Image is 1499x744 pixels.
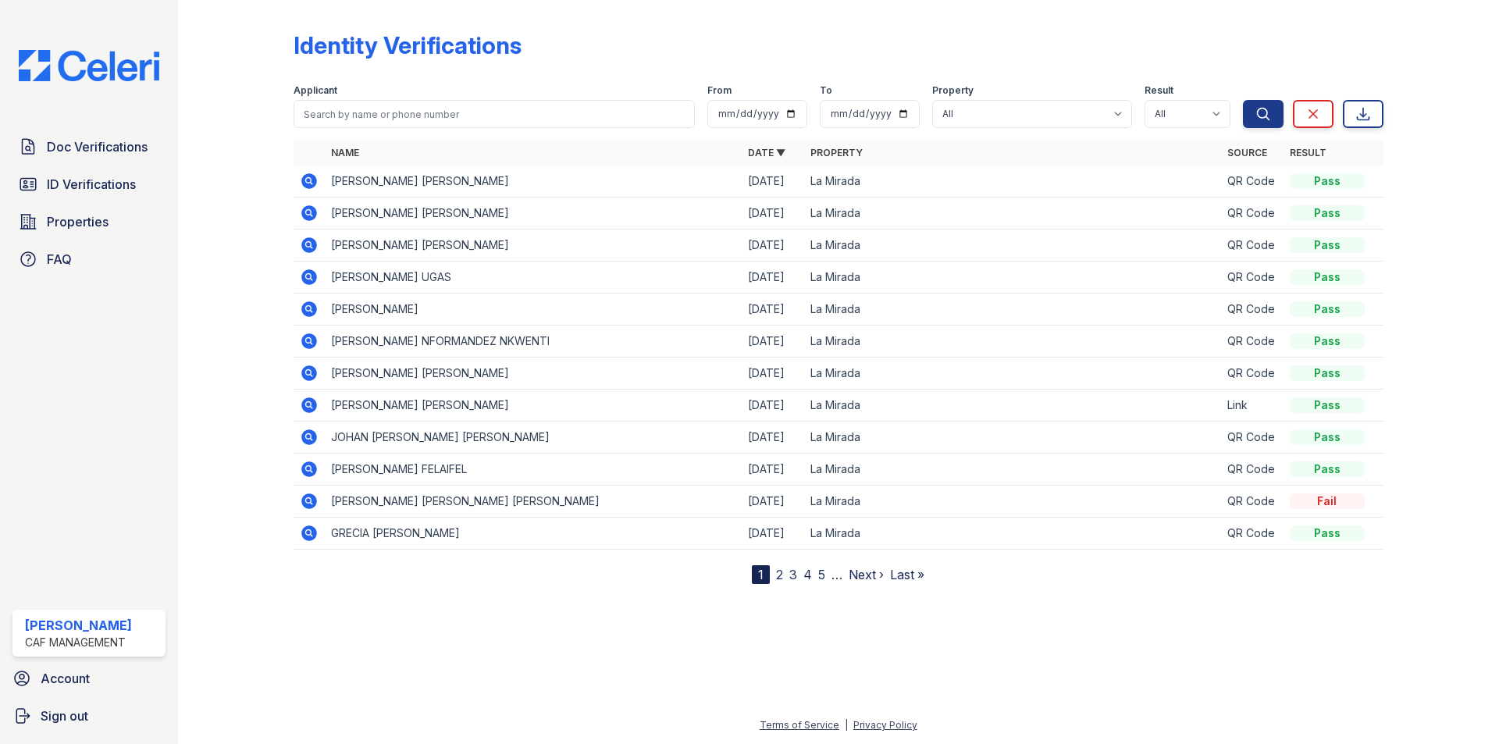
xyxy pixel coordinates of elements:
[1145,84,1173,97] label: Result
[1290,301,1365,317] div: Pass
[6,663,172,694] a: Account
[12,244,166,275] a: FAQ
[1221,454,1284,486] td: QR Code
[742,454,804,486] td: [DATE]
[25,635,132,650] div: CAF Management
[742,358,804,390] td: [DATE]
[1221,230,1284,262] td: QR Code
[294,100,695,128] input: Search by name or phone number
[804,390,1221,422] td: La Mirada
[1290,365,1365,381] div: Pass
[742,262,804,294] td: [DATE]
[47,137,148,156] span: Doc Verifications
[742,390,804,422] td: [DATE]
[804,422,1221,454] td: La Mirada
[325,230,742,262] td: [PERSON_NAME] [PERSON_NAME]
[1221,294,1284,326] td: QR Code
[6,50,172,81] img: CE_Logo_Blue-a8612792a0a2168367f1c8372b55b34899dd931a85d93a1a3d3e32e68fde9ad4.png
[742,198,804,230] td: [DATE]
[804,486,1221,518] td: La Mirada
[804,262,1221,294] td: La Mirada
[820,84,832,97] label: To
[325,326,742,358] td: [PERSON_NAME] NFORMANDEZ NKWENTI
[810,147,863,158] a: Property
[742,518,804,550] td: [DATE]
[12,131,166,162] a: Doc Verifications
[331,147,359,158] a: Name
[47,175,136,194] span: ID Verifications
[1221,166,1284,198] td: QR Code
[707,84,732,97] label: From
[1290,173,1365,189] div: Pass
[1221,486,1284,518] td: QR Code
[325,262,742,294] td: [PERSON_NAME] UGAS
[12,169,166,200] a: ID Verifications
[1221,262,1284,294] td: QR Code
[776,567,783,582] a: 2
[804,166,1221,198] td: La Mirada
[1221,358,1284,390] td: QR Code
[47,250,72,269] span: FAQ
[803,567,812,582] a: 4
[1290,525,1365,541] div: Pass
[849,567,884,582] a: Next ›
[1221,390,1284,422] td: Link
[831,565,842,584] span: …
[1290,147,1326,158] a: Result
[742,166,804,198] td: [DATE]
[789,567,797,582] a: 3
[748,147,785,158] a: Date ▼
[1290,269,1365,285] div: Pass
[742,326,804,358] td: [DATE]
[742,230,804,262] td: [DATE]
[1227,147,1267,158] a: Source
[294,84,337,97] label: Applicant
[845,719,848,731] div: |
[41,669,90,688] span: Account
[25,616,132,635] div: [PERSON_NAME]
[325,294,742,326] td: [PERSON_NAME]
[804,230,1221,262] td: La Mirada
[804,358,1221,390] td: La Mirada
[1290,429,1365,445] div: Pass
[1290,205,1365,221] div: Pass
[804,518,1221,550] td: La Mirada
[47,212,109,231] span: Properties
[752,565,770,584] div: 1
[818,567,825,582] a: 5
[325,422,742,454] td: JOHAN [PERSON_NAME] [PERSON_NAME]
[1221,198,1284,230] td: QR Code
[325,166,742,198] td: [PERSON_NAME] [PERSON_NAME]
[325,454,742,486] td: [PERSON_NAME] FELAIFEL
[804,454,1221,486] td: La Mirada
[325,486,742,518] td: [PERSON_NAME] [PERSON_NAME] [PERSON_NAME]
[325,390,742,422] td: [PERSON_NAME] [PERSON_NAME]
[853,719,917,731] a: Privacy Policy
[804,198,1221,230] td: La Mirada
[325,358,742,390] td: [PERSON_NAME] [PERSON_NAME]
[12,206,166,237] a: Properties
[760,719,839,731] a: Terms of Service
[1221,518,1284,550] td: QR Code
[1290,237,1365,253] div: Pass
[804,326,1221,358] td: La Mirada
[742,294,804,326] td: [DATE]
[325,518,742,550] td: GRECIA [PERSON_NAME]
[41,707,88,725] span: Sign out
[1290,461,1365,477] div: Pass
[804,294,1221,326] td: La Mirada
[890,567,924,582] a: Last »
[294,31,522,59] div: Identity Verifications
[932,84,974,97] label: Property
[325,198,742,230] td: [PERSON_NAME] [PERSON_NAME]
[1290,493,1365,509] div: Fail
[6,700,172,732] a: Sign out
[742,422,804,454] td: [DATE]
[742,486,804,518] td: [DATE]
[1290,333,1365,349] div: Pass
[1221,326,1284,358] td: QR Code
[1221,422,1284,454] td: QR Code
[1290,397,1365,413] div: Pass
